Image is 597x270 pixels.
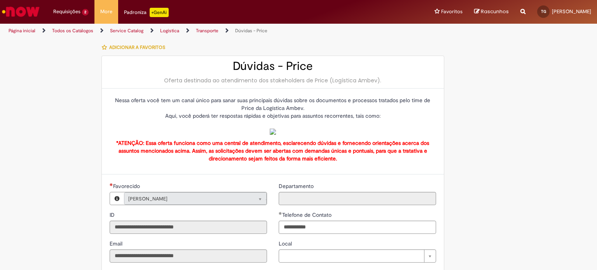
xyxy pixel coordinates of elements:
span: Favoritos [441,8,463,16]
h2: Dúvidas - Price [110,60,436,73]
img: sys_attachment.do [270,129,276,135]
span: Obrigatório Preenchido [279,212,282,215]
span: Somente leitura - Email [110,240,124,247]
div: Padroniza [124,8,169,17]
span: Adicionar a Favoritos [109,44,165,51]
strong: *ATENÇÃO: Essa oferta funciona como uma central de atendimento, esclarecendo dúvidas e fornecendo... [116,139,429,162]
a: Service Catalog [110,28,143,34]
a: Dúvidas - Price [235,28,267,34]
span: More [100,8,112,16]
ul: Trilhas de página [6,24,392,38]
label: Somente leitura - ID [110,211,116,219]
span: Requisições [53,8,80,16]
button: Adicionar a Favoritos [101,39,169,56]
label: Somente leitura - Email [110,240,124,247]
label: Somente leitura - Departamento [279,182,315,190]
span: Necessários - Favorecido [113,183,141,190]
span: TG [541,9,546,14]
a: Transporte [196,28,218,34]
button: Favorecido, Visualizar este registro THAYMESON GUILHERME [110,192,124,205]
span: Obrigatório Preenchido [110,183,113,186]
span: [PERSON_NAME] [552,8,591,15]
a: Todos os Catálogos [52,28,93,34]
p: Nessa oferta você tem um canal único para sanar suas principais dúvidas sobre os documentos e pro... [110,96,436,135]
label: Somente leitura - Necessários - Favorecido [110,182,141,190]
p: +GenAi [150,8,169,17]
span: 2 [82,9,89,16]
a: Logistica [160,28,179,34]
a: Limpar campo Local [279,249,436,263]
input: Departamento [279,192,436,205]
a: Página inicial [9,28,35,34]
input: Email [110,249,267,263]
img: ServiceNow [1,4,41,19]
input: Telefone de Contato [279,221,436,234]
span: Rascunhos [481,8,509,15]
a: [PERSON_NAME]Limpar campo Favorecido [124,192,267,205]
span: [PERSON_NAME] [128,193,247,205]
input: ID [110,221,267,234]
a: Rascunhos [474,8,509,16]
span: Telefone de Contato [282,211,333,218]
div: Oferta destinada ao atendimento dos stakeholders de Price (Logística Ambev). [110,77,436,84]
span: Somente leitura - Departamento [279,183,315,190]
span: Somente leitura - ID [110,211,116,218]
span: Local [279,240,293,247]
